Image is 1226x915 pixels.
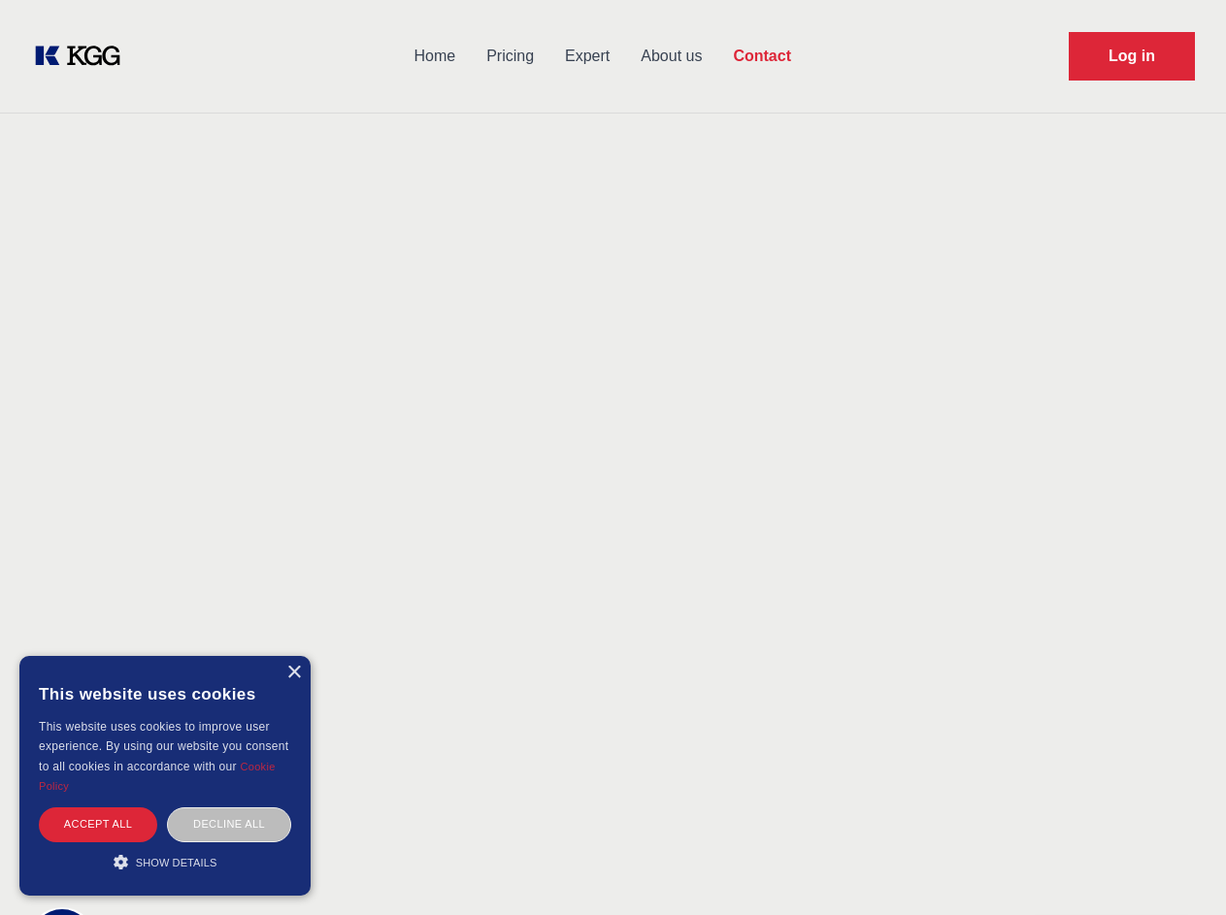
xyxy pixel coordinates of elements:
div: This website uses cookies [39,670,291,717]
a: Expert [549,31,625,82]
a: Home [398,31,471,82]
a: About us [625,31,717,82]
span: Show details [136,857,217,868]
a: KOL Knowledge Platform: Talk to Key External Experts (KEE) [31,41,136,72]
a: Cookie Policy [39,761,276,792]
a: Contact [717,31,807,82]
div: Show details [39,852,291,871]
iframe: Chat Widget [1129,822,1226,915]
div: Decline all [167,807,291,841]
a: Request Demo [1069,32,1195,81]
div: Accept all [39,807,157,841]
div: Close [286,666,301,680]
a: Pricing [471,31,549,82]
span: This website uses cookies to improve user experience. By using our website you consent to all coo... [39,720,288,773]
